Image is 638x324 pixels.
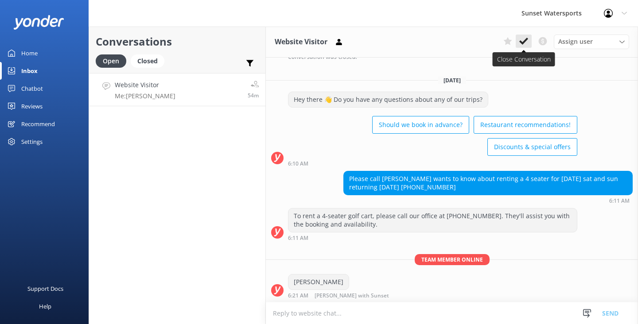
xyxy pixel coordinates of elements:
strong: 6:11 AM [288,235,308,241]
div: To rent a 4-seater golf cart, please call our office at [PHONE_NUMBER]. They'll assist you with t... [288,208,577,232]
div: Chatbot [21,80,43,97]
div: Sep 23 2025 06:10pm (UTC -05:00) America/Cancun [288,160,577,166]
div: Settings [21,133,43,150]
div: Sep 23 2025 06:11pm (UTC -05:00) America/Cancun [343,197,633,204]
button: Should we book in advance? [372,116,469,134]
div: Inbox [21,62,38,80]
span: Sep 23 2025 06:21pm (UTC -05:00) America/Cancun [248,92,259,99]
div: Open [96,54,126,68]
p: Me: [PERSON_NAME] [115,92,175,100]
div: Sep 23 2025 06:21pm (UTC -05:00) America/Cancun [288,292,418,299]
h4: Website Visitor [115,80,175,90]
a: Closed [131,56,169,66]
a: Open [96,56,131,66]
div: Please call [PERSON_NAME] wants to know about renting a 4 seater for [DATE] sat and sun returning... [344,171,632,195]
strong: 6:11 AM [609,198,630,204]
span: [PERSON_NAME] with Sunset [315,293,389,299]
div: [PERSON_NAME] [288,274,349,289]
strong: 6:21 AM [288,293,308,299]
div: Help [39,297,51,315]
h3: Website Visitor [275,36,327,48]
span: Team member online [415,254,490,265]
div: Hey there 👋 Do you have any questions about any of our trips? [288,92,488,107]
div: Support Docs [27,280,63,297]
div: Reviews [21,97,43,115]
a: Website VisitorMe:[PERSON_NAME]54m [89,73,265,106]
button: Discounts & special offers [487,138,577,156]
div: Sep 23 2025 06:11pm (UTC -05:00) America/Cancun [288,235,577,241]
div: Recommend [21,115,55,133]
span: Assign user [558,37,593,46]
span: [DATE] [438,77,466,84]
strong: 6:10 AM [288,161,308,166]
h2: Conversations [96,33,259,50]
div: Closed [131,54,164,68]
button: Restaurant recommendations! [474,116,577,134]
div: Home [21,44,38,62]
img: yonder-white-logo.png [13,15,64,30]
div: Assign User [554,35,629,49]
